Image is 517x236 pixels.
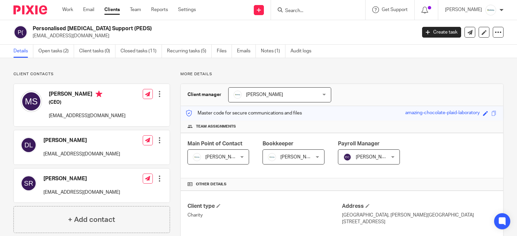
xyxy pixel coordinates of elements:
[33,33,412,39] p: [EMAIL_ADDRESS][DOMAIN_NAME]
[13,5,47,14] img: Pixie
[193,153,201,161] img: Infinity%20Logo%20with%20Whitespace%20.png
[43,151,120,157] p: [EMAIL_ADDRESS][DOMAIN_NAME]
[21,91,42,112] img: svg%3E
[180,72,504,77] p: More details
[445,6,482,13] p: [PERSON_NAME]
[246,92,283,97] span: [PERSON_NAME]
[268,153,276,161] img: Infinity%20Logo%20with%20Whitespace%20.png
[284,8,345,14] input: Search
[43,137,120,144] h4: [PERSON_NAME]
[280,155,317,159] span: [PERSON_NAME]
[130,6,141,13] a: Team
[263,141,294,146] span: Bookkeeper
[187,212,342,219] p: Charity
[104,6,120,13] a: Clients
[49,112,126,119] p: [EMAIL_ADDRESS][DOMAIN_NAME]
[43,175,120,182] h4: [PERSON_NAME]
[338,141,380,146] span: Payroll Manager
[196,124,236,129] span: Team assignments
[13,72,170,77] p: Client contacts
[79,45,115,58] a: Client tasks (0)
[49,91,126,99] h4: [PERSON_NAME]
[120,45,162,58] a: Closed tasks (11)
[167,45,212,58] a: Recurring tasks (5)
[13,25,28,39] img: svg%3E
[187,91,221,98] h3: Client manager
[68,215,115,225] h4: + Add contact
[382,7,408,12] span: Get Support
[43,189,120,196] p: [EMAIL_ADDRESS][DOMAIN_NAME]
[21,137,37,153] img: svg%3E
[186,110,302,116] p: Master code for secure communications and files
[83,6,94,13] a: Email
[49,99,126,106] h5: (CEO)
[151,6,168,13] a: Reports
[343,153,351,161] img: svg%3E
[33,25,336,32] h2: Personalised [MEDICAL_DATA] Support (PEDS)
[261,45,285,58] a: Notes (1)
[96,91,102,97] i: Primary
[217,45,232,58] a: Files
[187,203,342,210] h4: Client type
[205,155,242,159] span: [PERSON_NAME]
[342,219,496,225] p: [STREET_ADDRESS]
[485,5,496,15] img: Infinity%20Logo%20with%20Whitespace%20.png
[196,182,227,187] span: Other details
[234,91,242,99] img: Infinity%20Logo%20with%20Whitespace%20.png
[342,203,496,210] h4: Address
[62,6,73,13] a: Work
[38,45,74,58] a: Open tasks (2)
[356,155,393,159] span: [PERSON_NAME]
[178,6,196,13] a: Settings
[187,141,242,146] span: Main Point of Contact
[290,45,316,58] a: Audit logs
[422,27,461,38] a: Create task
[342,212,496,219] p: [GEOGRAPHIC_DATA], [PERSON_NAME][GEOGRAPHIC_DATA]
[13,45,33,58] a: Details
[405,109,480,117] div: amazing-chocolate-plaid-laboratory
[237,45,256,58] a: Emails
[21,175,37,191] img: svg%3E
